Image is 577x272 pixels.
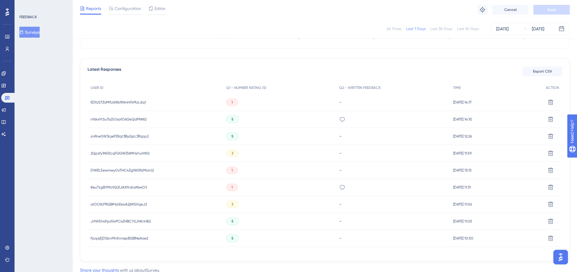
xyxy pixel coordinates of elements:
span: JrfW5h4FpdVxPC4ZHBCY2JHKnH82 [91,219,151,224]
span: Reports [86,5,101,12]
iframe: UserGuiding AI Assistant Launcher [552,248,570,266]
span: Editor [154,5,166,12]
span: Configuration [114,5,141,12]
span: Save [547,7,556,12]
div: - [339,201,447,207]
span: Need Help? [14,2,38,9]
span: [DATE] 11:06 [453,202,472,207]
span: 1 [231,100,233,105]
span: [DATE] 12:26 [453,134,472,139]
button: Surveys [19,27,40,38]
span: 5 [231,117,234,122]
div: Last 30 Days [430,26,452,31]
span: 5 [231,134,234,139]
div: FEEDBACK [19,15,37,19]
span: [DATE] 11:59 [453,151,472,156]
span: 5 [231,236,234,241]
div: All Times [387,26,401,31]
span: DWEL5ewmwyOs7HC4Zg9A5RzMorU2 [91,168,154,173]
span: TIME [453,85,461,90]
span: aIOOlbFRQBP4bEeoA2jNfStlqeJ2 [91,202,147,207]
span: znRrw0W3cjePZKqt3ByQpL3Rzpp2 [91,134,149,139]
div: Last 90 Days [457,26,479,31]
span: [DATE] 13:13 [453,168,471,173]
span: [DATE] 14:17 [453,100,472,105]
span: [DATE] 11:05 [453,219,472,224]
span: Cancel [504,7,517,12]
span: Q2 - WRITTEN FEEDBACK [339,85,381,90]
div: [DATE] [532,25,544,32]
span: USER ID [91,85,104,90]
div: - [339,218,447,224]
span: 1 [231,168,233,173]
span: Q1 - NUMBER RATING (5) [226,85,267,90]
span: 8eu7zgBYMzVQ2lJAXftvboNIwOi1 [91,185,147,190]
div: Last 7 Days [406,26,426,31]
span: ACTION [546,85,559,90]
span: [DATE] 11:31 [453,185,471,190]
span: 3 [231,151,233,156]
button: Save [533,5,570,15]
div: - [339,235,447,241]
button: Cancel [492,5,529,15]
span: 2Qpsfy1N0EcqFI2GWZl6MHzhuHW2 [91,151,150,156]
div: - [339,150,447,156]
div: - [339,99,447,105]
div: - [339,167,447,173]
span: Latest Responses [88,66,121,77]
button: Export CSV [523,66,562,76]
span: EDIUS7ZoMfUsNIb1lNmhFkMzLdq1 [91,100,146,105]
span: Export CSV [533,69,552,74]
div: - [339,133,447,139]
span: nYskxYtSuTaZiOsafO6G4QdPNNI2 [91,117,147,122]
span: FpqqEjDSbnf9nKnnepB12BNeAoe2 [91,236,148,241]
span: 5 [231,219,234,224]
span: 1 [231,185,233,190]
div: [DATE] [496,25,509,32]
span: 3 [231,202,233,207]
span: [DATE] 10:50 [453,236,473,241]
span: [DATE] 14:10 [453,117,472,122]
